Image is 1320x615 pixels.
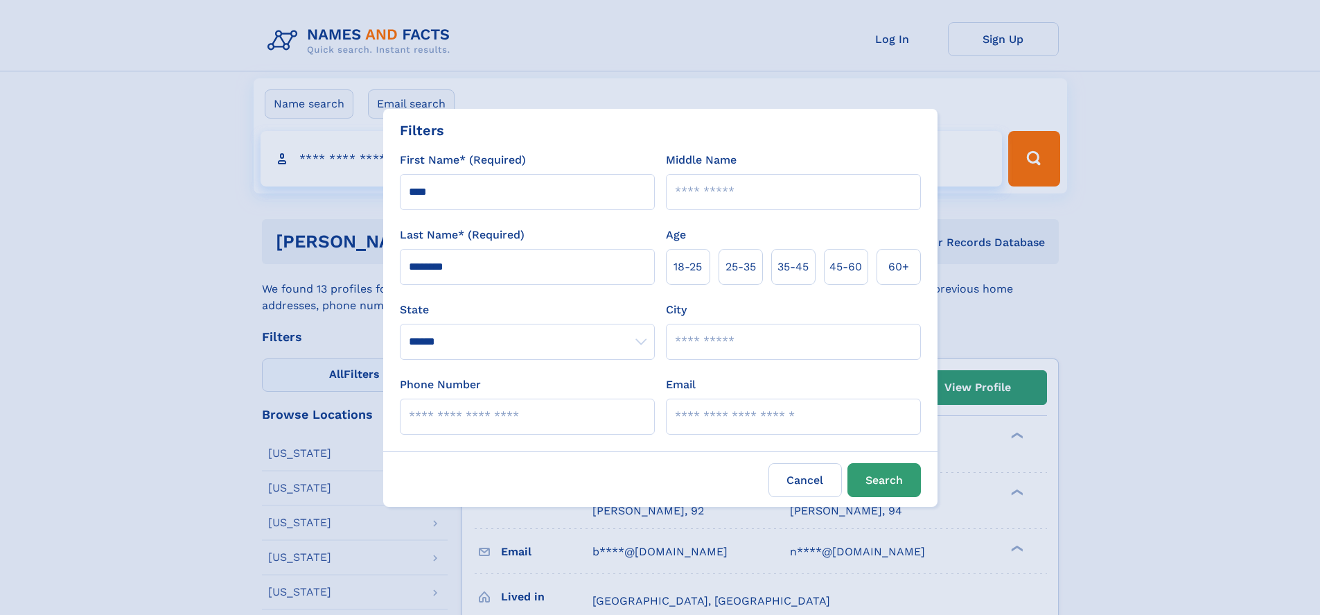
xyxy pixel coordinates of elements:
[725,259,756,275] span: 25‑35
[829,259,862,275] span: 45‑60
[666,227,686,243] label: Age
[400,227,525,243] label: Last Name* (Required)
[666,152,737,168] label: Middle Name
[400,376,481,393] label: Phone Number
[400,120,444,141] div: Filters
[666,302,687,318] label: City
[400,152,526,168] label: First Name* (Required)
[768,463,842,497] label: Cancel
[400,302,655,318] label: State
[777,259,809,275] span: 35‑45
[666,376,696,393] label: Email
[888,259,909,275] span: 60+
[674,259,702,275] span: 18‑25
[847,463,921,497] button: Search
